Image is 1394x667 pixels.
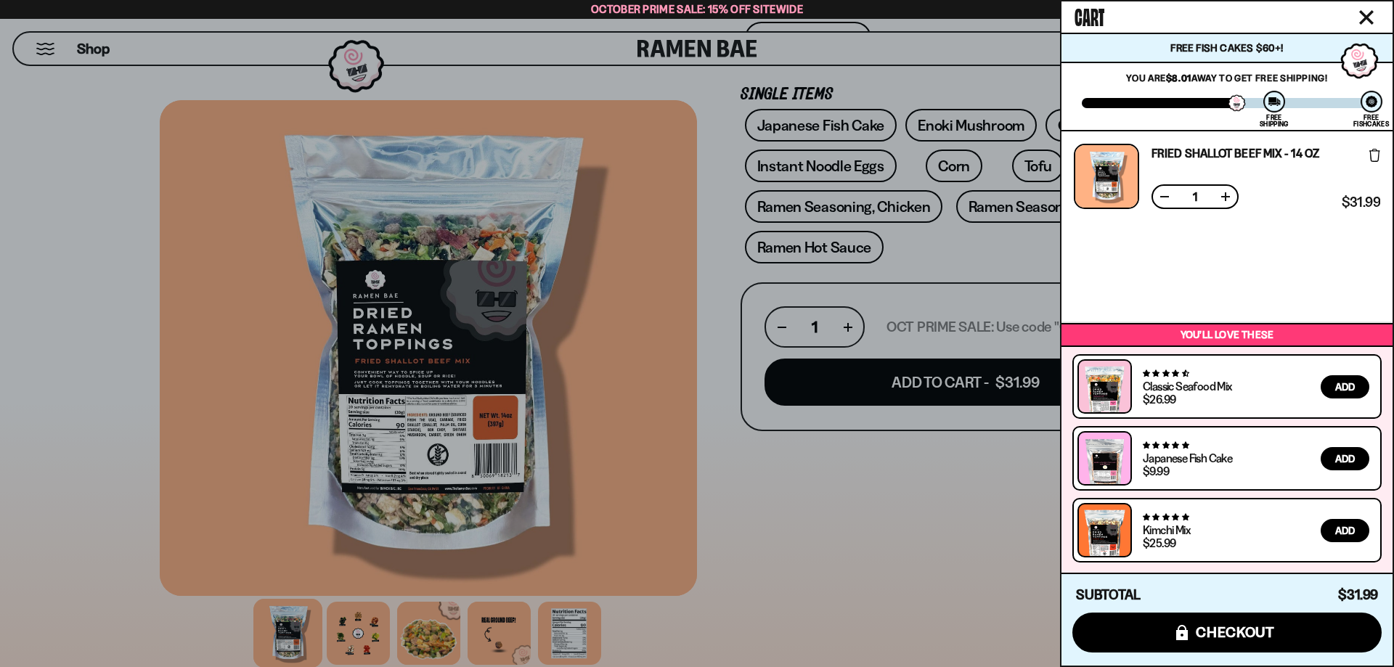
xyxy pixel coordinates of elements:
h4: Subtotal [1076,588,1141,602]
span: October Prime Sale: 15% off Sitewide [591,2,803,16]
span: 4.76 stars [1143,512,1189,522]
span: 1 [1183,191,1207,202]
span: 4.77 stars [1143,441,1189,450]
a: Japanese Fish Cake [1143,451,1232,465]
p: You’ll love these [1065,328,1389,342]
span: Add [1335,525,1355,536]
span: Free Fish Cakes $60+! [1170,41,1283,54]
a: Fried Shallot Beef Mix - 14 OZ [1152,147,1319,159]
button: Add [1321,519,1369,542]
button: Add [1321,375,1369,398]
span: Cart [1075,1,1104,30]
a: Classic Seafood Mix [1143,379,1232,393]
span: $31.99 [1342,196,1380,209]
div: $26.99 [1143,393,1175,405]
p: You are away to get Free Shipping! [1082,72,1372,83]
span: checkout [1196,624,1275,640]
button: Add [1321,447,1369,470]
span: Add [1335,382,1355,392]
button: checkout [1072,613,1382,652]
a: Kimchi Mix [1143,523,1190,537]
span: Add [1335,454,1355,464]
strong: $8.01 [1166,72,1191,83]
span: 4.68 stars [1143,369,1189,378]
span: $31.99 [1338,586,1378,603]
div: Free Shipping [1260,114,1288,127]
div: $25.99 [1143,537,1175,549]
div: Free Fishcakes [1353,114,1389,127]
div: $9.99 [1143,465,1169,477]
button: Close cart [1356,7,1377,28]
